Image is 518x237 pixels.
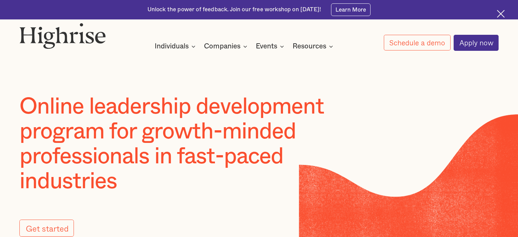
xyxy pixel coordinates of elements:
[293,42,335,50] div: Resources
[19,23,106,49] img: Highrise logo
[256,42,286,50] div: Events
[19,220,74,237] a: Get started
[147,6,321,14] div: Unlock the power of feedback. Join our free workshop on [DATE]!
[454,35,499,51] a: Apply now
[293,42,326,50] div: Resources
[331,3,371,16] a: Learn More
[384,35,451,50] a: Schedule a demo
[204,42,249,50] div: Companies
[155,42,189,50] div: Individuals
[19,94,369,194] h1: Online leadership development program for growth-minded professionals in fast-paced industries
[497,10,505,18] img: Cross icon
[155,42,198,50] div: Individuals
[204,42,240,50] div: Companies
[256,42,277,50] div: Events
